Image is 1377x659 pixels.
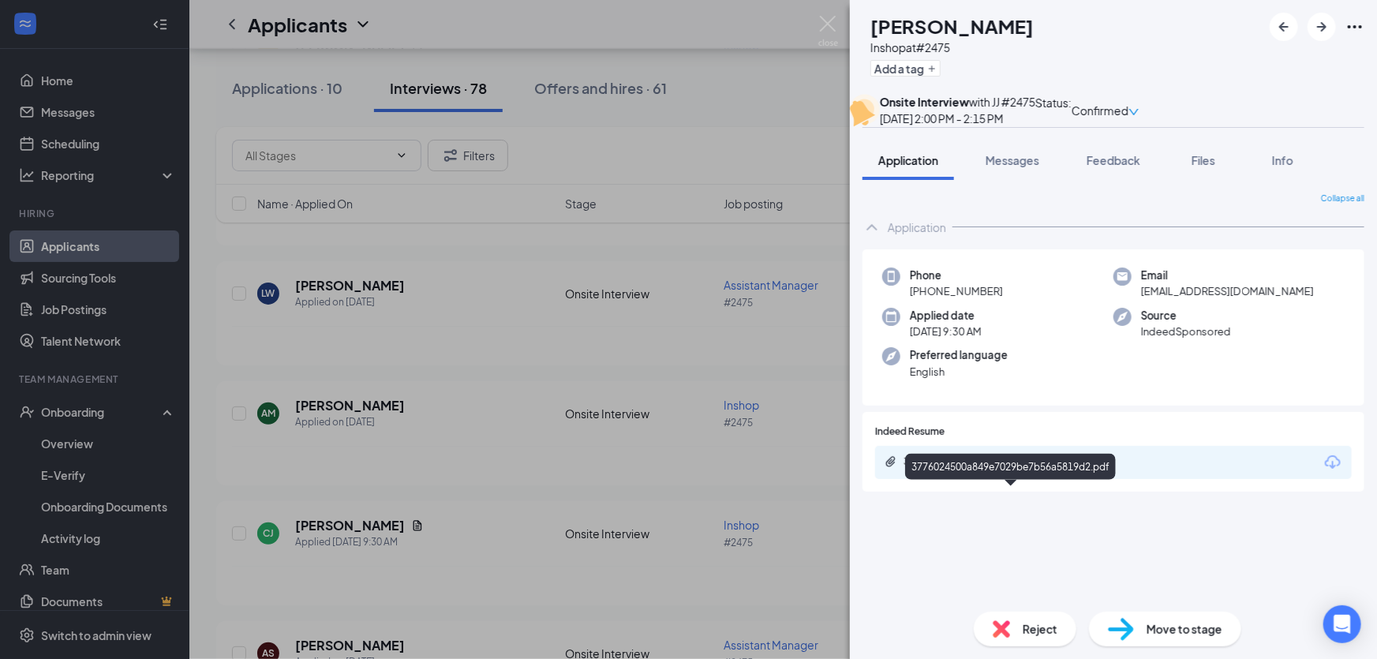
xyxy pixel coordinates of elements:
span: Indeed Resume [875,425,945,440]
span: Application [878,153,938,167]
svg: Paperclip [885,455,897,468]
b: Onsite Interview [880,95,969,109]
span: Messages [986,153,1039,167]
h1: [PERSON_NAME] [870,13,1034,39]
span: [EMAIL_ADDRESS][DOMAIN_NAME] [1141,283,1314,299]
svg: ArrowLeftNew [1274,17,1293,36]
button: ArrowRight [1308,13,1336,41]
svg: Plus [927,64,937,73]
div: [DATE] 2:00 PM - 2:15 PM [880,110,1035,127]
span: Source [1141,308,1231,324]
span: IndeedSponsored [1141,324,1231,339]
span: [PHONE_NUMBER] [910,283,1003,299]
span: Email [1141,268,1314,283]
svg: ArrowRight [1312,17,1331,36]
span: Feedback [1087,153,1140,167]
span: Confirmed [1072,102,1128,119]
a: Paperclip3776024500a849e7029be7b56a5819d2.pdf [885,455,1140,470]
div: Application [888,219,946,235]
div: Inshop at #2475 [870,39,1034,55]
svg: ChevronUp [862,218,881,237]
div: Status : [1035,94,1072,127]
div: 3776024500a849e7029be7b56a5819d2.pdf [904,455,1124,468]
span: Collapse all [1321,193,1364,205]
svg: Download [1323,453,1342,472]
button: ArrowLeftNew [1270,13,1298,41]
div: Open Intercom Messenger [1323,605,1361,643]
div: 3776024500a849e7029be7b56a5819d2.pdf [905,454,1116,480]
span: Move to stage [1147,620,1222,638]
span: Reject [1023,620,1057,638]
svg: Ellipses [1345,17,1364,36]
span: Files [1192,153,1215,167]
span: English [910,364,1008,380]
span: down [1128,107,1139,118]
span: [DATE] 9:30 AM [910,324,982,339]
div: with JJ #2475 [880,94,1035,110]
span: Applied date [910,308,982,324]
span: Preferred language [910,347,1008,363]
span: Info [1272,153,1293,167]
button: PlusAdd a tag [870,60,941,77]
span: Phone [910,268,1003,283]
